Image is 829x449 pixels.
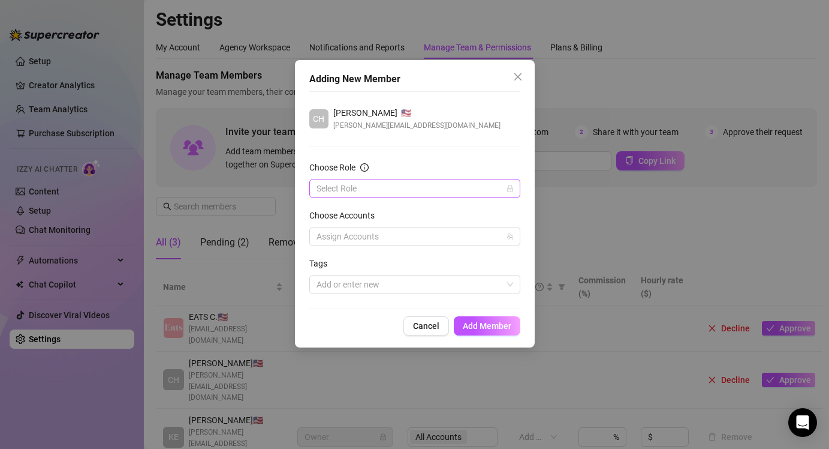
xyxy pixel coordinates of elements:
span: CH [313,112,324,125]
span: [PERSON_NAME][EMAIL_ADDRESS][DOMAIN_NAME] [333,119,501,131]
button: Cancel [403,316,449,336]
button: Close [508,67,527,86]
span: Close [508,72,527,82]
div: Choose Role [309,161,355,174]
button: Add Member [454,316,520,336]
span: team [507,233,514,240]
div: Open Intercom Messenger [788,408,817,437]
span: info-circle [360,163,369,172]
div: 🇺🇸 [333,106,501,119]
label: Choose Accounts [309,209,382,222]
label: Tags [309,257,335,270]
div: Adding New Member [309,72,520,86]
span: Add Member [463,321,511,331]
span: Cancel [413,321,439,331]
span: [PERSON_NAME] [333,106,397,119]
span: close [513,72,523,82]
span: lock [507,185,514,192]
